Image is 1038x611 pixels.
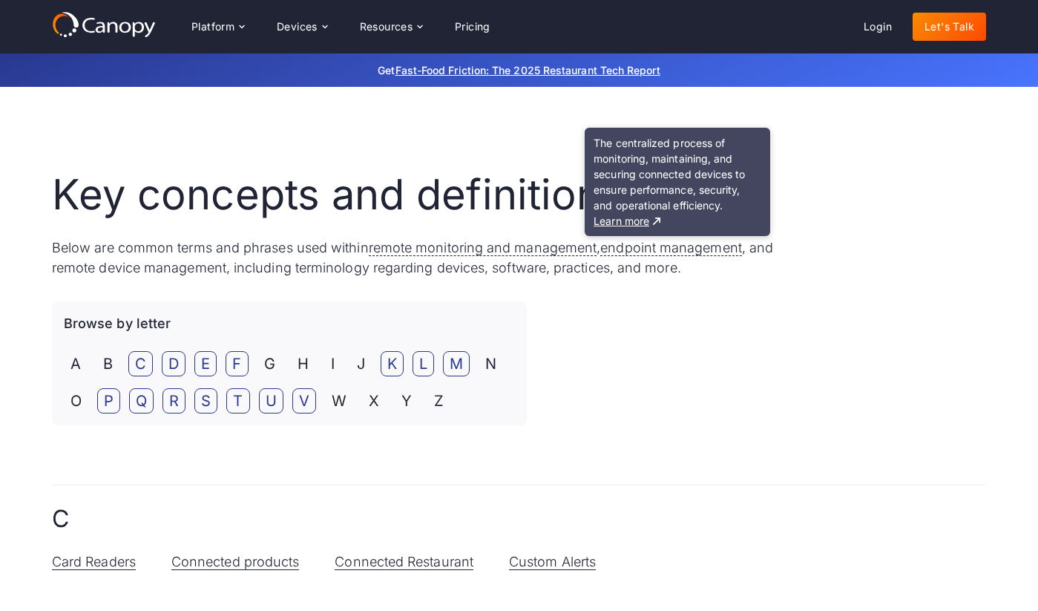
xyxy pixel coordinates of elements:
[443,351,470,376] a: M
[64,313,171,333] p: Browse by letter
[395,64,660,76] a: Fast-Food Friction: The 2025 Restaurant Tech Report
[265,12,339,42] div: Devices
[362,388,386,414] span: X
[64,351,88,376] span: A
[479,351,503,376] span: N
[335,554,473,570] a: Connected Restaurant
[194,388,217,414] a: S
[97,388,120,414] a: P
[52,238,812,278] p: Below are common terms and phrases used within , , and remote device management, including termin...
[381,351,404,376] a: K
[259,388,283,414] a: U
[292,388,316,414] a: V
[194,351,217,376] a: E
[291,351,315,376] span: H
[585,128,770,236] div: The centralized process of monitoring, maintaining, and securing connected devices to ensure perf...
[852,13,904,41] a: Login
[600,240,742,256] span: endpoint management
[52,554,136,570] a: Card Readers
[64,388,88,414] span: O
[52,503,986,535] h2: C
[226,388,249,414] a: T
[162,351,185,376] a: D
[413,351,434,376] a: L
[360,22,413,32] div: Resources
[171,554,299,570] a: Connected products
[913,13,986,41] a: Let's Talk
[594,215,660,227] a: Learn more
[162,388,185,414] a: R
[325,388,353,414] span: W
[348,12,434,42] div: Resources
[277,22,318,32] div: Devices
[191,22,234,32] div: Platform
[427,388,450,414] span: Z
[257,351,282,376] span: G
[443,13,502,41] a: Pricing
[509,554,596,570] a: Custom Alerts
[324,351,341,376] span: I
[156,62,883,78] p: Get
[180,12,256,42] div: Platform
[226,351,248,376] a: F
[129,388,154,414] a: Q
[52,170,812,220] h1: Key concepts and definitions
[369,240,597,256] span: remote monitoring and management
[350,351,372,376] span: J
[395,388,418,414] span: Y
[128,351,153,376] a: C
[96,351,119,376] span: B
